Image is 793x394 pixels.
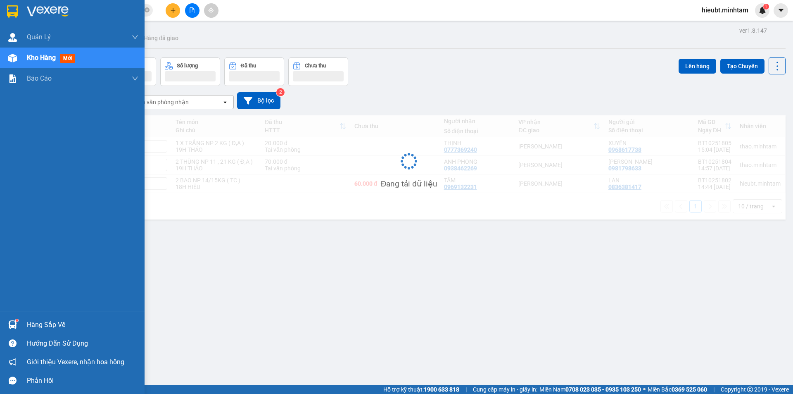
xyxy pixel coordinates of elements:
[166,3,180,18] button: plus
[763,4,769,10] sup: 1
[9,358,17,366] span: notification
[170,7,176,13] span: plus
[539,385,641,394] span: Miền Nam
[27,54,56,62] span: Kho hàng
[60,54,75,63] span: mới
[7,5,18,18] img: logo-vxr
[424,386,459,393] strong: 1900 633 818
[145,7,150,12] span: close-circle
[765,4,767,10] span: 1
[473,385,537,394] span: Cung cấp máy in - giấy in:
[27,357,124,367] span: Giới thiệu Vexere, nhận hoa hồng
[739,26,767,35] div: ver 1.8.147
[8,33,17,42] img: warehouse-icon
[8,74,17,83] img: solution-icon
[8,54,17,62] img: warehouse-icon
[381,178,437,190] div: Đang tải dữ liệu
[276,88,285,96] sup: 2
[774,3,788,18] button: caret-down
[237,92,280,109] button: Bộ lọc
[465,385,467,394] span: |
[747,387,753,392] span: copyright
[185,3,199,18] button: file-add
[137,28,185,48] button: Hàng đã giao
[643,388,646,391] span: ⚪️
[27,337,138,350] div: Hướng dẫn sử dụng
[177,63,198,69] div: Số lượng
[132,75,138,82] span: down
[132,98,189,106] div: Chọn văn phòng nhận
[679,59,716,74] button: Lên hàng
[713,385,715,394] span: |
[27,319,138,331] div: Hàng sắp về
[189,7,195,13] span: file-add
[27,73,52,84] span: Báo cáo
[695,5,755,15] span: hieubt.minhtam
[208,7,214,13] span: aim
[16,319,18,322] sup: 1
[305,63,326,69] div: Chưa thu
[160,57,220,86] button: Số lượng
[241,63,256,69] div: Đã thu
[565,386,641,393] strong: 0708 023 035 - 0935 103 250
[145,7,150,14] span: close-circle
[720,59,765,74] button: Tạo Chuyến
[9,377,17,384] span: message
[648,385,707,394] span: Miền Bắc
[759,7,766,14] img: icon-new-feature
[777,7,785,14] span: caret-down
[132,34,138,41] span: down
[288,57,348,86] button: Chưa thu
[204,3,218,18] button: aim
[224,57,284,86] button: Đã thu
[8,320,17,329] img: warehouse-icon
[222,99,228,105] svg: open
[27,375,138,387] div: Phản hồi
[383,385,459,394] span: Hỗ trợ kỹ thuật:
[672,386,707,393] strong: 0369 525 060
[27,32,51,42] span: Quản Lý
[9,339,17,347] span: question-circle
